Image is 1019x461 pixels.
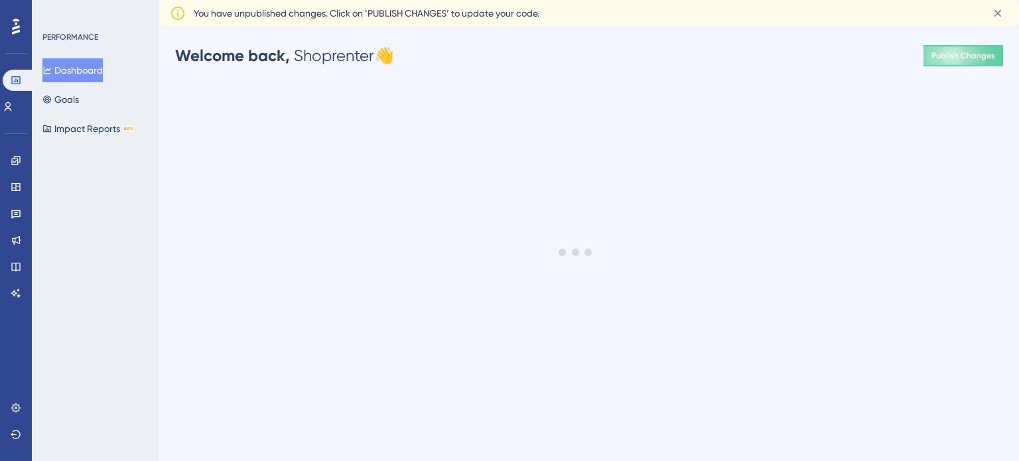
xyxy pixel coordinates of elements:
button: Publish Changes [923,45,1003,66]
span: Publish Changes [931,50,995,61]
div: Shoprenter 👋 [175,45,394,66]
div: BETA [123,125,135,132]
button: Impact ReportsBETA [42,117,135,141]
button: Dashboard [42,58,103,82]
span: Welcome back, [175,46,290,65]
button: Goals [42,88,79,111]
div: PERFORMANCE [42,32,98,42]
span: You have unpublished changes. Click on ‘PUBLISH CHANGES’ to update your code. [194,5,539,21]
